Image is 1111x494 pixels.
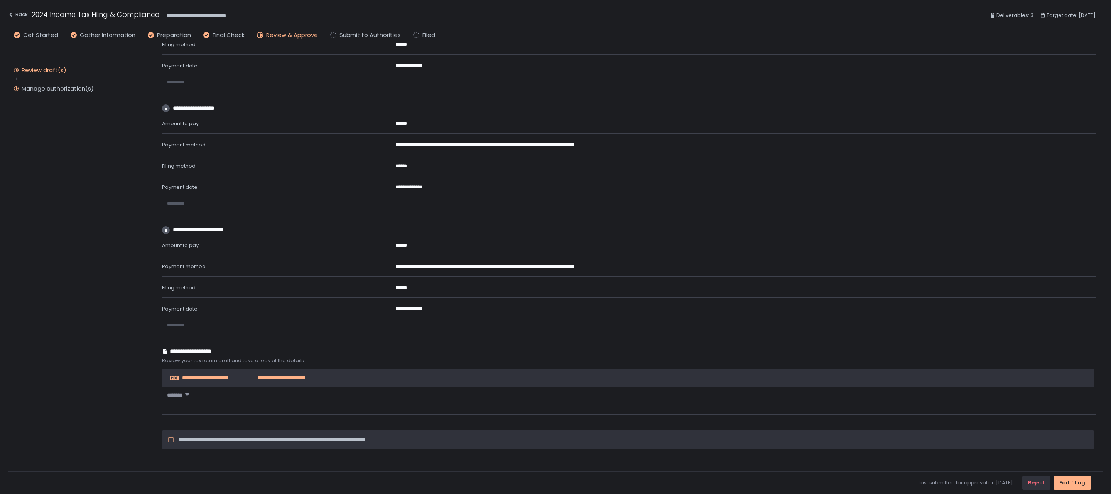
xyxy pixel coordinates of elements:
button: Back [8,9,28,22]
button: Reject [1022,476,1050,490]
div: Edit filing [1059,479,1085,486]
span: Filing method [162,284,196,291]
span: Deliverables: 3 [996,11,1033,20]
h1: 2024 Income Tax Filing & Compliance [32,9,159,20]
span: Target date: [DATE] [1047,11,1096,20]
span: Submit to Authorities [339,31,401,40]
span: Payment date [162,62,198,69]
span: Payment date [162,305,198,313]
span: Amount to pay [162,242,199,249]
span: Filing method [162,41,196,48]
button: Edit filing [1054,476,1091,490]
span: Payment date [162,183,198,191]
div: Reject [1028,479,1045,486]
div: Review draft(s) [22,66,66,74]
div: Back [8,10,28,19]
span: Review your tax return draft and take a look at the details [162,357,1096,364]
span: Payment method [162,141,206,148]
span: Get Started [23,31,58,40]
span: Preparation [157,31,191,40]
span: Filing method [162,162,196,170]
span: Filed [422,31,435,40]
span: Review & Approve [266,31,318,40]
span: Gather Information [80,31,135,40]
span: Final Check [213,31,245,40]
span: Last submitted for approval on [DATE] [919,479,1013,486]
span: Payment method [162,263,206,270]
span: Amount to pay [162,120,199,127]
div: Manage authorization(s) [22,85,94,92]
